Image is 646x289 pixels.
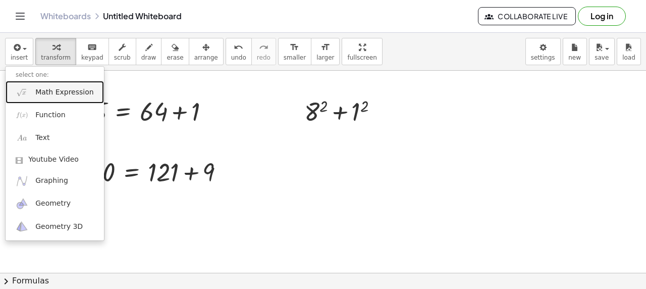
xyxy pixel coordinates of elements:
[487,12,567,21] span: Collaborate Live
[6,104,104,126] a: Function
[40,11,91,21] a: Whiteboards
[6,192,104,215] a: Geometry
[141,54,156,61] span: draw
[568,54,581,61] span: new
[589,38,615,65] button: save
[6,150,104,170] a: Youtube Video
[531,54,555,61] span: settings
[16,109,28,121] img: f_x.png
[136,38,162,65] button: draw
[6,69,104,81] li: select one:
[290,41,299,54] i: format_size
[347,54,376,61] span: fullscreen
[231,54,246,61] span: undo
[563,38,587,65] button: new
[114,54,131,61] span: scrub
[35,222,83,232] span: Geometry 3D
[16,175,28,187] img: ggb-graphing.svg
[35,110,66,120] span: Function
[28,155,79,165] span: Youtube Video
[595,54,609,61] span: save
[76,38,109,65] button: keyboardkeypad
[35,199,71,209] span: Geometry
[578,7,626,26] button: Log in
[35,87,93,98] span: Math Expression
[622,54,635,61] span: load
[278,38,311,65] button: format_sizesmaller
[226,38,252,65] button: undoundo
[234,41,243,54] i: undo
[87,41,97,54] i: keyboard
[35,38,76,65] button: transform
[16,132,28,144] img: Aa.png
[81,54,103,61] span: keypad
[617,38,641,65] button: load
[257,54,271,61] span: redo
[6,81,104,104] a: Math Expression
[316,54,334,61] span: larger
[109,38,136,65] button: scrub
[251,38,276,65] button: redoredo
[35,176,68,186] span: Graphing
[11,54,28,61] span: insert
[6,170,104,192] a: Graphing
[311,38,340,65] button: format_sizelarger
[5,38,33,65] button: insert
[35,133,49,143] span: Text
[342,38,382,65] button: fullscreen
[259,41,268,54] i: redo
[478,7,576,25] button: Collaborate Live
[194,54,218,61] span: arrange
[320,41,330,54] i: format_size
[12,8,28,24] button: Toggle navigation
[189,38,224,65] button: arrange
[16,198,28,210] img: ggb-geometry.svg
[6,127,104,150] a: Text
[41,54,71,61] span: transform
[16,220,28,233] img: ggb-3d.svg
[161,38,189,65] button: erase
[284,54,306,61] span: smaller
[525,38,561,65] button: settings
[167,54,183,61] span: erase
[16,86,28,99] img: sqrt_x.png
[6,215,104,238] a: Geometry 3D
